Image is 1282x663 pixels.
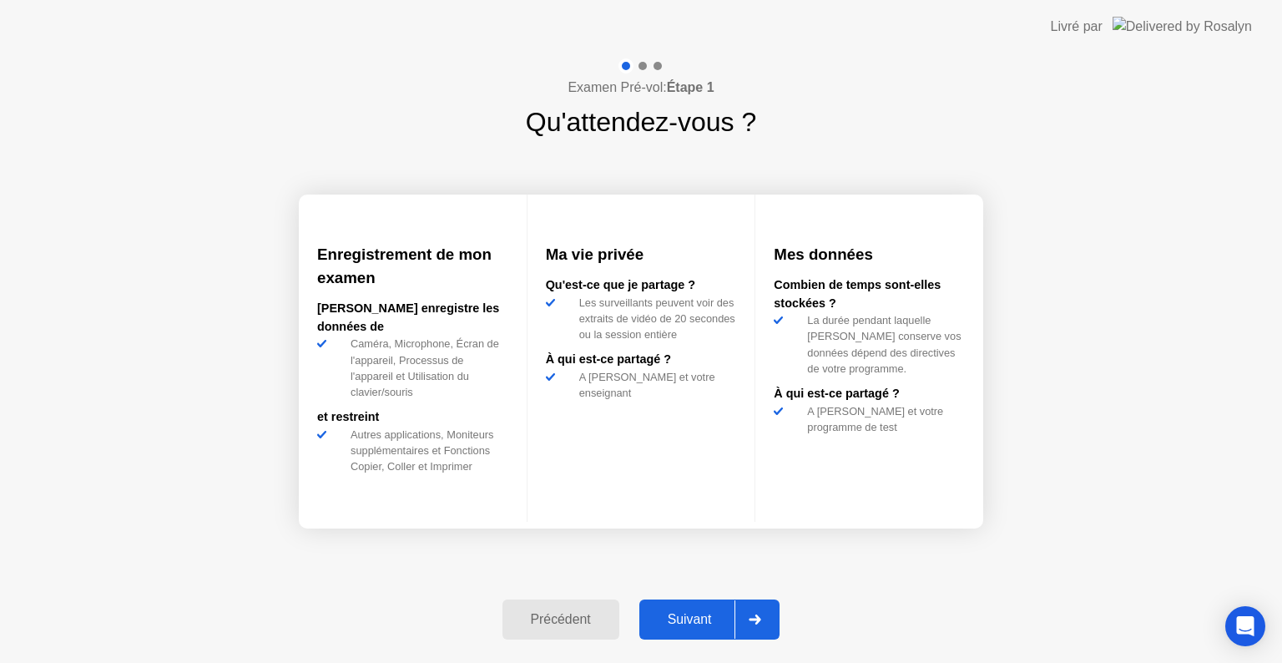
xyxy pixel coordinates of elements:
h4: Examen Pré-vol: [568,78,714,98]
div: Qu'est-ce que je partage ? [546,276,737,295]
div: À qui est-ce partagé ? [774,385,965,403]
h3: Mes données [774,243,965,266]
div: Autres applications, Moniteurs supplémentaires et Fonctions Copier, Coller et Imprimer [344,427,508,475]
div: Les surveillants peuvent voir des extraits de vidéo de 20 secondes ou la session entière [573,295,737,343]
div: A [PERSON_NAME] et votre enseignant [573,369,737,401]
div: Livré par [1051,17,1103,37]
img: Delivered by Rosalyn [1113,17,1252,36]
div: Caméra, Microphone, Écran de l'appareil, Processus de l'appareil et Utilisation du clavier/souris [344,336,508,400]
h1: Qu'attendez-vous ? [526,102,757,142]
h3: Enregistrement de mon examen [317,243,508,290]
h3: Ma vie privée [546,243,737,266]
div: Open Intercom Messenger [1225,606,1265,646]
div: A [PERSON_NAME] et votre programme de test [800,403,965,435]
div: À qui est-ce partagé ? [546,351,737,369]
button: Suivant [639,600,780,640]
div: [PERSON_NAME] enregistre les données de [317,300,508,336]
button: Précédent [502,600,619,640]
div: Combien de temps sont-elles stockées ? [774,276,965,312]
div: La durée pendant laquelle [PERSON_NAME] conserve vos données dépend des directives de votre progr... [800,312,965,377]
div: Suivant [644,612,735,627]
b: Étape 1 [667,80,714,94]
div: Précédent [507,612,614,627]
div: et restreint [317,408,508,427]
